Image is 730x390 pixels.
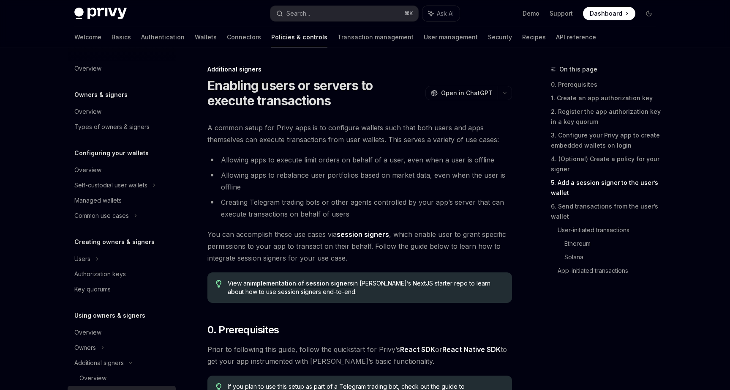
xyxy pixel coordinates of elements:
a: Connectors [227,27,261,47]
a: Dashboard [583,7,635,20]
a: Policies & controls [271,27,327,47]
button: Toggle dark mode [642,7,656,20]
div: Managed wallets [74,195,122,206]
a: session signers [337,230,389,239]
span: ⌘ K [404,10,413,17]
button: Ask AI [422,6,460,21]
a: App-initiated transactions [558,264,662,277]
div: Search... [286,8,310,19]
a: Solana [564,250,662,264]
a: Wallets [195,27,217,47]
a: API reference [556,27,596,47]
li: Allowing apps to rebalance user portfolios based on market data, even when the user is offline [207,169,512,193]
div: Self-custodial user wallets [74,180,147,190]
div: Types of owners & signers [74,122,150,132]
span: Ask AI [437,9,454,18]
a: Overview [68,162,176,178]
h5: Configuring your wallets [74,148,149,158]
a: Authentication [141,27,185,47]
span: 0. Prerequisites [207,323,279,337]
a: Ethereum [564,237,662,250]
li: Creating Telegram trading bots or other agents controlled by your app’s server that can execute t... [207,196,512,220]
div: Additional signers [74,358,124,368]
h5: Owners & signers [74,90,128,100]
div: Owners [74,343,96,353]
div: Overview [74,63,101,74]
span: Dashboard [590,9,622,18]
div: Authorization keys [74,269,126,279]
a: Overview [68,61,176,76]
div: Common use cases [74,211,129,221]
a: 4. (Optional) Create a policy for your signer [551,152,662,176]
div: Overview [74,165,101,175]
a: Security [488,27,512,47]
button: Search...⌘K [270,6,418,21]
a: 0. Prerequisites [551,78,662,91]
a: Overview [68,325,176,340]
span: On this page [559,64,597,74]
span: Open in ChatGPT [441,89,493,97]
a: Recipes [522,27,546,47]
span: A common setup for Privy apps is to configure wallets such that both users and apps themselves ca... [207,122,512,146]
h1: Enabling users or servers to execute transactions [207,78,422,108]
a: React Native SDK [442,345,501,354]
a: React SDK [400,345,435,354]
a: 6. Send transactions from the user’s wallet [551,200,662,223]
a: User-initiated transactions [558,223,662,237]
span: Prior to following this guide, follow the quickstart for Privy’s or to get your app instrumented ... [207,343,512,367]
img: dark logo [74,8,127,19]
a: 3. Configure your Privy app to create embedded wallets on login [551,129,662,152]
a: Transaction management [338,27,414,47]
a: Managed wallets [68,193,176,208]
a: implementation of session signers [250,280,353,287]
h5: Creating owners & signers [74,237,155,247]
a: Authorization keys [68,266,176,282]
div: Overview [74,107,101,117]
a: Key quorums [68,282,176,297]
a: User management [424,27,478,47]
a: 1. Create an app authorization key [551,91,662,105]
a: 2. Register the app authorization key in a key quorum [551,105,662,129]
div: Overview [74,327,101,338]
span: You can accomplish these use cases via , which enable user to grant specific permissions to your ... [207,228,512,264]
a: Basics [112,27,131,47]
a: Demo [523,9,539,18]
div: Additional signers [207,65,512,74]
div: Users [74,254,90,264]
a: 5. Add a session signer to the user’s wallet [551,176,662,200]
button: Open in ChatGPT [425,86,498,100]
a: Types of owners & signers [68,119,176,135]
li: Allowing apps to execute limit orders on behalf of a user, even when a user is offline [207,154,512,166]
a: Overview [68,371,176,386]
h5: Using owners & signers [74,310,145,321]
span: View an in [PERSON_NAME]’s NextJS starter repo to learn about how to use session signers end-to-end. [228,279,504,296]
div: Key quorums [74,284,111,294]
a: Overview [68,104,176,119]
div: Overview [79,373,106,383]
a: Welcome [74,27,101,47]
a: Support [550,9,573,18]
svg: Tip [216,280,222,288]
